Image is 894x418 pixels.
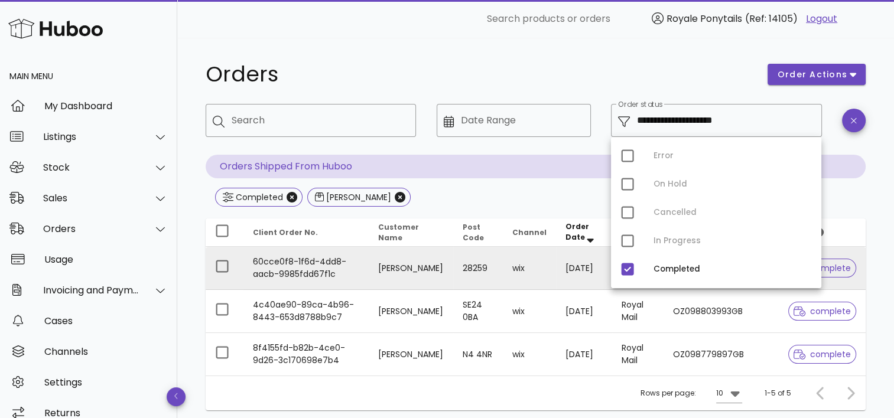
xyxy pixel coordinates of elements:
td: 8f4155fd-b82b-4ce0-9d26-3c170698e7b4 [243,333,369,375]
span: Order Date [565,221,589,242]
td: OZ098803993GB [664,290,779,333]
th: Order Date: Sorted descending. Activate to remove sorting. [556,218,612,247]
div: Rows per page: [641,376,742,410]
button: Close [395,192,405,203]
td: [PERSON_NAME] [369,247,453,290]
div: Sales [43,192,139,204]
span: (Ref: 14105) [745,12,798,25]
td: [PERSON_NAME] [369,290,453,333]
div: Settings [44,377,168,388]
td: wix [503,290,556,333]
div: My Dashboard [44,100,168,112]
div: Listings [43,131,139,142]
span: Channel [512,227,547,237]
div: Cases [44,315,168,326]
div: Invoicing and Payments [43,285,139,296]
div: 1-5 of 5 [765,388,791,399]
span: complete [794,264,851,272]
span: complete [794,350,851,358]
th: Post Code [453,218,502,247]
td: N4 4NR [453,333,502,375]
td: Royal Mail [612,290,664,333]
a: Logout [806,12,837,26]
td: 60cce0f8-1f6d-4dd8-aacb-9985fdd67f1c [243,247,369,290]
span: order actions [777,68,848,81]
td: OZ098779897GB [664,333,779,375]
div: Completed [654,264,812,274]
div: 10Rows per page: [716,384,742,403]
div: Usage [44,254,168,265]
span: Royale Ponytails [667,12,742,25]
div: [PERSON_NAME] [324,191,391,203]
td: 28259 [453,247,502,290]
th: Customer Name [369,218,453,247]
div: Stock [43,162,139,173]
span: Customer Name [378,222,419,243]
td: wix [503,333,556,375]
td: 4c40ae90-89ca-4b96-8443-653d8788b9c7 [243,290,369,333]
th: Status [779,218,866,247]
td: SE24 0BA [453,290,502,333]
span: Post Code [463,222,484,243]
div: Orders [43,223,139,234]
span: Client Order No. [253,227,318,237]
h1: Orders [206,64,753,85]
td: [DATE] [556,333,612,375]
div: 10 [716,388,723,399]
td: [DATE] [556,247,612,290]
div: Completed [233,191,283,203]
td: [PERSON_NAME] [369,333,453,375]
button: Close [287,192,297,203]
p: Orders Shipped From Huboo [206,155,866,178]
label: Order status [618,100,662,109]
th: Channel [503,218,556,247]
span: complete [794,307,851,315]
img: Huboo Logo [8,16,103,41]
td: wix [503,247,556,290]
td: Royal Mail [612,333,664,375]
button: order actions [768,64,866,85]
td: [DATE] [556,290,612,333]
div: Channels [44,346,168,357]
th: Client Order No. [243,218,369,247]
